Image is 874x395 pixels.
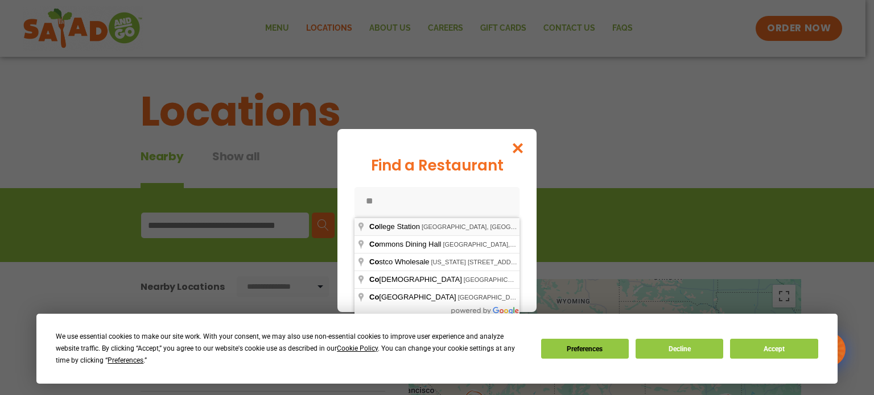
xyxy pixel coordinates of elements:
[337,344,378,352] span: Cookie Policy
[108,356,143,364] span: Preferences
[636,339,723,359] button: Decline
[458,294,661,301] span: [GEOGRAPHIC_DATA], [GEOGRAPHIC_DATA], [GEOGRAPHIC_DATA]
[431,259,530,265] span: [US_STATE] [STREET_ADDRESS]
[500,129,537,167] button: Close modal
[56,331,527,367] div: We use essential cookies to make our site work. With your consent, we may also use non-essential ...
[36,314,838,384] div: Cookie Consent Prompt
[369,240,379,248] span: Co
[422,223,555,230] span: [GEOGRAPHIC_DATA], [GEOGRAPHIC_DATA]
[369,293,379,301] span: Co
[369,257,431,266] span: stco Wholesale
[369,257,379,266] span: Co
[354,155,520,177] div: Find a Restaurant
[369,293,458,301] span: [GEOGRAPHIC_DATA]
[369,240,443,248] span: mmons Dining Hall
[369,222,422,231] span: llege Station
[369,275,464,284] span: [DEMOGRAPHIC_DATA]
[443,241,714,248] span: [GEOGRAPHIC_DATA], [GEOGRAPHIC_DATA], [GEOGRAPHIC_DATA], [GEOGRAPHIC_DATA]
[369,275,379,284] span: Co
[369,222,379,231] span: Co
[730,339,818,359] button: Accept
[464,276,597,283] span: [GEOGRAPHIC_DATA], [GEOGRAPHIC_DATA]
[541,339,629,359] button: Preferences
